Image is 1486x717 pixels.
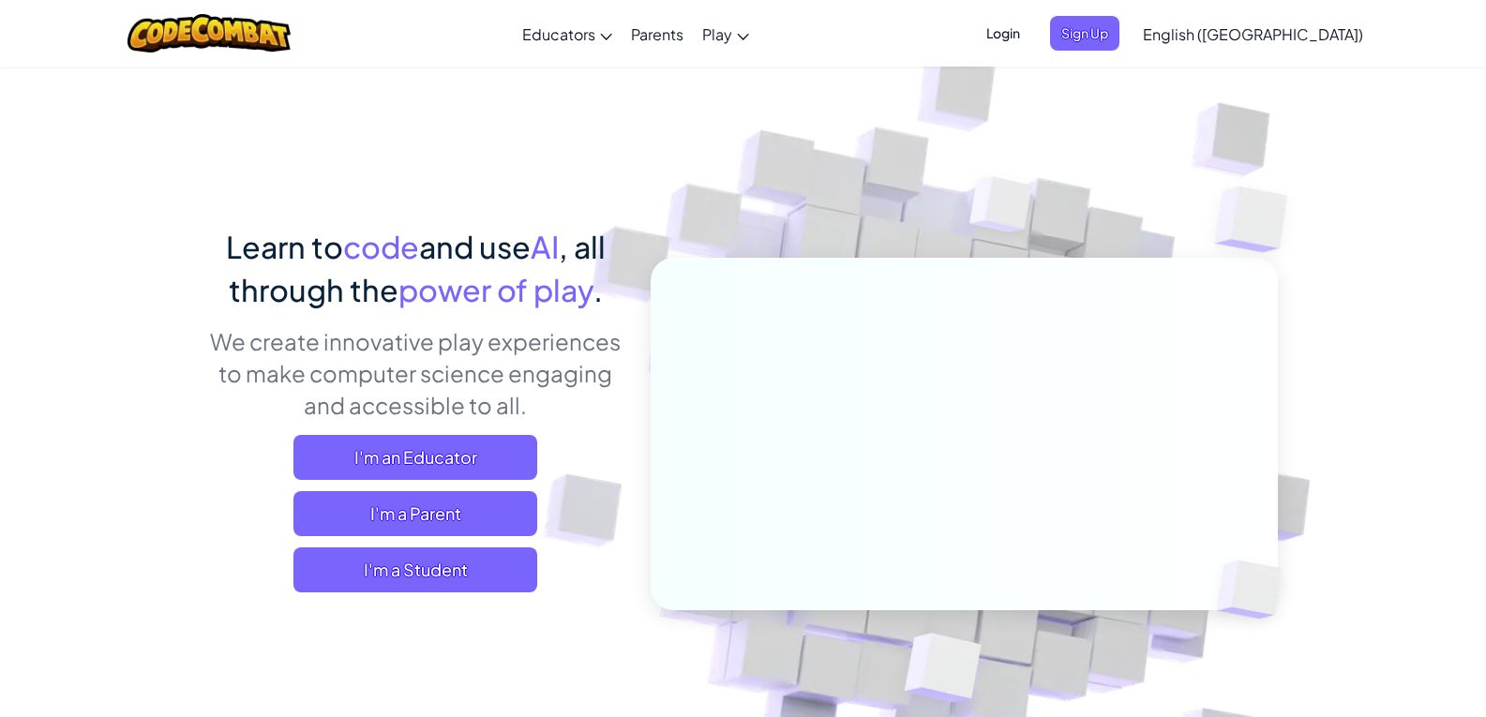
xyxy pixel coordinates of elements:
[934,140,1069,279] img: Overlap cubes
[593,271,603,308] span: .
[1050,16,1119,51] button: Sign Up
[293,435,537,480] a: I'm an Educator
[513,8,622,59] a: Educators
[531,228,559,265] span: AI
[209,325,623,421] p: We create innovative play experiences to make computer science engaging and accessible to all.
[975,16,1031,51] button: Login
[622,8,693,59] a: Parents
[1133,8,1373,59] a: English ([GEOGRAPHIC_DATA])
[128,14,292,52] img: CodeCombat logo
[226,228,343,265] span: Learn to
[522,24,595,44] span: Educators
[419,228,531,265] span: and use
[1178,141,1340,299] img: Overlap cubes
[293,547,537,592] button: I'm a Student
[1185,521,1326,658] img: Overlap cubes
[293,491,537,536] a: I'm a Parent
[343,228,419,265] span: code
[693,8,758,59] a: Play
[1143,24,1363,44] span: English ([GEOGRAPHIC_DATA])
[702,24,732,44] span: Play
[398,271,593,308] span: power of play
